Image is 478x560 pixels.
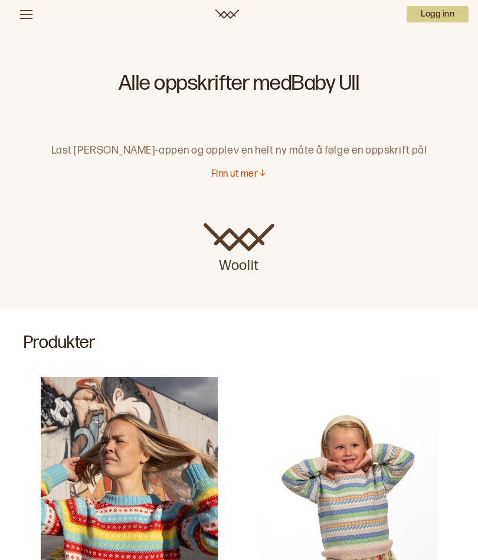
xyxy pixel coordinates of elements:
h1: Alle oppskrifter med Baby Ull [40,71,438,104]
button: User dropdown [407,6,469,22]
img: Woolit [204,223,274,252]
button: Finn ut mer [211,168,267,181]
a: Woolit [215,9,239,19]
p: Woolit [204,252,274,275]
a: Woolit [204,223,274,275]
p: Last [PERSON_NAME]-appen og opplev en helt ny måte å følge en oppskrift på! [40,123,438,159]
p: Logg inn [407,6,469,22]
p: Finn ut mer [211,168,258,181]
